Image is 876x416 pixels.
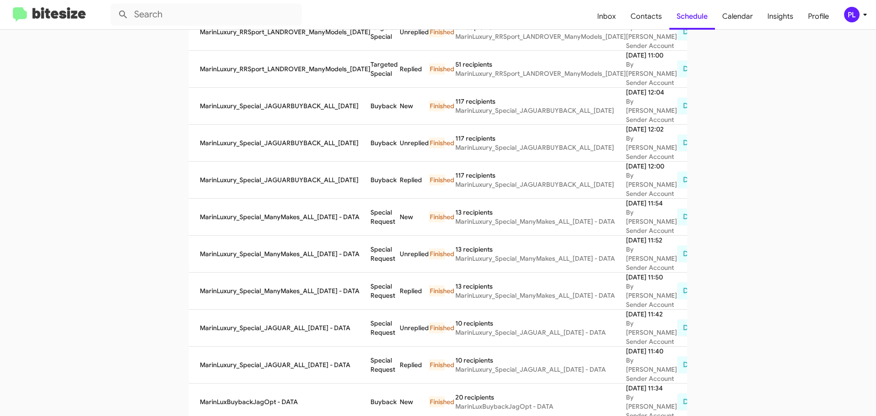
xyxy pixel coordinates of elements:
td: Unreplied [400,310,429,347]
div: By [PERSON_NAME] Sender Account [626,245,677,272]
div: [DATE] 12:00 [626,162,677,171]
td: Special Request [370,236,400,273]
div: 13 recipients [455,245,626,254]
div: By [PERSON_NAME] Sender Account [626,171,677,198]
td: MarinLuxury_Special_JAGUARBUYBACK_ALL_[DATE] [189,162,370,199]
div: By [PERSON_NAME] Sender Account [626,134,677,161]
button: Delete [677,245,711,263]
a: Calendar [715,3,760,30]
button: Delete [677,393,711,411]
div: MarinLuxBuybackJagOpt - DATA [455,402,626,411]
div: MarinLuxury_Special_ManyMakes_ALL_[DATE] - DATA [455,291,626,300]
td: Buyback [370,162,400,199]
button: Delete [677,23,711,41]
td: Unreplied [400,125,429,162]
div: 13 recipients [455,282,626,291]
div: PL [844,7,860,22]
div: [DATE] 11:50 [626,273,677,282]
button: PL [836,7,866,22]
div: By [PERSON_NAME] Sender Account [626,282,677,309]
td: Replied [400,51,429,88]
div: MarinLuxury_Special_ManyMakes_ALL_[DATE] - DATA [455,217,626,226]
td: Special Request [370,347,400,384]
div: Finished [429,137,445,148]
td: Special Request [370,310,400,347]
div: Finished [429,285,445,296]
div: By [PERSON_NAME] Sender Account [626,97,677,124]
td: Buyback [370,88,400,125]
div: [DATE] 11:52 [626,236,677,245]
td: New [400,88,429,125]
div: Finished [429,248,445,259]
div: 10 recipients [455,356,626,365]
div: [DATE] 12:04 [626,88,677,97]
div: [DATE] 11:34 [626,384,677,393]
div: 20 recipients [455,393,626,402]
td: MarinLuxury_Special_JAGUARBUYBACK_ALL_[DATE] [189,125,370,162]
div: 13 recipients [455,208,626,217]
div: 117 recipients [455,171,626,180]
a: Inbox [590,3,623,30]
td: Replied [400,347,429,384]
div: By [PERSON_NAME] Sender Account [626,319,677,346]
td: Unreplied [400,236,429,273]
div: 51 recipients [455,60,626,69]
div: Finished [429,211,445,222]
td: Special Request [370,273,400,310]
td: MarinLuxury_Special_JAGUAR_ALL_[DATE] - DATA [189,310,370,347]
button: Delete [677,171,711,189]
td: Unreplied [400,14,429,51]
input: Search [110,4,302,26]
div: By [PERSON_NAME] Sender Account [626,23,677,50]
div: 117 recipients [455,134,626,143]
div: MarinLuxury_Special_JAGUARBUYBACK_ALL_[DATE] [455,106,626,115]
div: Finished [429,396,445,407]
div: Finished [429,26,445,37]
button: Delete [677,282,711,300]
td: Targeted Special [370,51,400,88]
div: MarinLuxury_RRSport_LANDROVER_ManyModels_[DATE] [455,32,626,41]
td: New [400,199,429,236]
a: Contacts [623,3,669,30]
div: Finished [429,63,445,74]
button: Delete [677,97,711,115]
td: MarinLuxury_Special_ManyMakes_ALL_[DATE] - DATA [189,236,370,273]
td: Replied [400,162,429,199]
td: Buyback [370,125,400,162]
div: 117 recipients [455,97,626,106]
td: MarinLuxury_Special_ManyMakes_ALL_[DATE] - DATA [189,199,370,236]
div: [DATE] 11:54 [626,199,677,208]
div: [DATE] 11:42 [626,310,677,319]
div: 10 recipients [455,319,626,328]
div: MarinLuxury_Special_ManyMakes_ALL_[DATE] - DATA [455,254,626,263]
td: MarinLuxury_RRSport_LANDROVER_ManyModels_[DATE] [189,51,370,88]
a: Schedule [669,3,715,30]
a: Profile [801,3,836,30]
div: Finished [429,174,445,185]
div: [DATE] 11:00 [626,51,677,60]
span: Insights [760,3,801,30]
button: Delete [677,134,711,152]
div: Finished [429,322,445,333]
div: MarinLuxury_RRSport_LANDROVER_ManyModels_[DATE] [455,69,626,78]
div: MarinLuxury_Special_JAGUARBUYBACK_ALL_[DATE] [455,180,626,189]
td: MarinLuxury_Special_JAGUAR_ALL_[DATE] - DATA [189,347,370,384]
div: By [PERSON_NAME] Sender Account [626,208,677,235]
button: Delete [677,60,711,78]
div: MarinLuxury_Special_JAGUARBUYBACK_ALL_[DATE] [455,143,626,152]
td: Targeted Special [370,14,400,51]
div: By [PERSON_NAME] Sender Account [626,356,677,383]
div: MarinLuxury_Special_JAGUAR_ALL_[DATE] - DATA [455,365,626,374]
div: Finished [429,359,445,370]
td: MarinLuxury_RRSport_LANDROVER_ManyModels_[DATE] [189,14,370,51]
button: Delete [677,319,711,337]
td: Replied [400,273,429,310]
div: [DATE] 12:02 [626,125,677,134]
div: By [PERSON_NAME] Sender Account [626,60,677,87]
div: MarinLuxury_Special_JAGUAR_ALL_[DATE] - DATA [455,328,626,337]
